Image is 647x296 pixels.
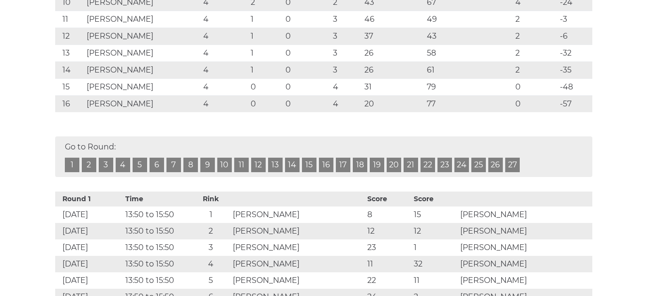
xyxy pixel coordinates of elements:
[557,62,592,79] td: -35
[248,11,283,28] td: 1
[331,62,362,79] td: 3
[458,223,592,239] td: [PERSON_NAME]
[201,62,248,79] td: 4
[458,207,592,223] td: [PERSON_NAME]
[365,207,411,223] td: 8
[365,256,411,272] td: 11
[200,158,215,172] a: 9
[557,79,592,96] td: -48
[55,136,592,177] div: Go to Round:
[411,272,458,289] td: 11
[191,256,230,272] td: 4
[411,207,458,223] td: 15
[353,158,367,172] a: 18
[331,28,362,45] td: 3
[513,11,557,28] td: 2
[411,239,458,256] td: 1
[454,158,469,172] a: 24
[411,223,458,239] td: 12
[331,11,362,28] td: 3
[248,79,283,96] td: 0
[123,272,191,289] td: 13:50 to 15:50
[65,158,79,172] a: 1
[248,28,283,45] td: 1
[191,192,230,207] th: Rink
[55,79,84,96] td: 15
[248,45,283,62] td: 1
[123,256,191,272] td: 13:50 to 15:50
[82,158,96,172] a: 2
[362,79,424,96] td: 31
[230,207,365,223] td: [PERSON_NAME]
[424,96,513,113] td: 77
[248,62,283,79] td: 1
[557,96,592,113] td: -57
[166,158,181,172] a: 7
[251,158,266,172] a: 12
[411,192,458,207] th: Score
[191,207,230,223] td: 1
[437,158,452,172] a: 23
[331,45,362,62] td: 3
[513,79,557,96] td: 0
[201,79,248,96] td: 4
[150,158,164,172] a: 6
[84,96,201,113] td: [PERSON_NAME]
[365,192,411,207] th: Score
[331,79,362,96] td: 4
[424,62,513,79] td: 61
[217,158,232,172] a: 10
[471,158,486,172] a: 25
[283,96,331,113] td: 0
[55,96,84,113] td: 16
[283,45,331,62] td: 0
[283,28,331,45] td: 0
[458,272,592,289] td: [PERSON_NAME]
[55,272,123,289] td: [DATE]
[248,96,283,113] td: 0
[191,272,230,289] td: 5
[268,158,283,172] a: 13
[362,45,424,62] td: 26
[234,158,249,172] a: 11
[183,158,198,172] a: 8
[557,45,592,62] td: -32
[123,239,191,256] td: 13:50 to 15:50
[424,11,513,28] td: 49
[387,158,401,172] a: 20
[458,239,592,256] td: [PERSON_NAME]
[283,79,331,96] td: 0
[421,158,435,172] a: 22
[191,223,230,239] td: 2
[191,239,230,256] td: 3
[362,28,424,45] td: 37
[201,11,248,28] td: 4
[557,11,592,28] td: -3
[505,158,520,172] a: 27
[55,62,84,79] td: 14
[123,207,191,223] td: 13:50 to 15:50
[230,272,365,289] td: [PERSON_NAME]
[513,62,557,79] td: 2
[55,239,123,256] td: [DATE]
[283,62,331,79] td: 0
[84,79,201,96] td: [PERSON_NAME]
[84,45,201,62] td: [PERSON_NAME]
[513,96,557,113] td: 0
[84,28,201,45] td: [PERSON_NAME]
[557,28,592,45] td: -6
[201,45,248,62] td: 4
[365,272,411,289] td: 22
[285,158,300,172] a: 14
[424,45,513,62] td: 58
[230,223,365,239] td: [PERSON_NAME]
[283,11,331,28] td: 0
[370,158,384,172] a: 19
[488,158,503,172] a: 26
[362,11,424,28] td: 46
[331,96,362,113] td: 4
[55,28,84,45] td: 12
[362,62,424,79] td: 26
[201,96,248,113] td: 4
[424,79,513,96] td: 79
